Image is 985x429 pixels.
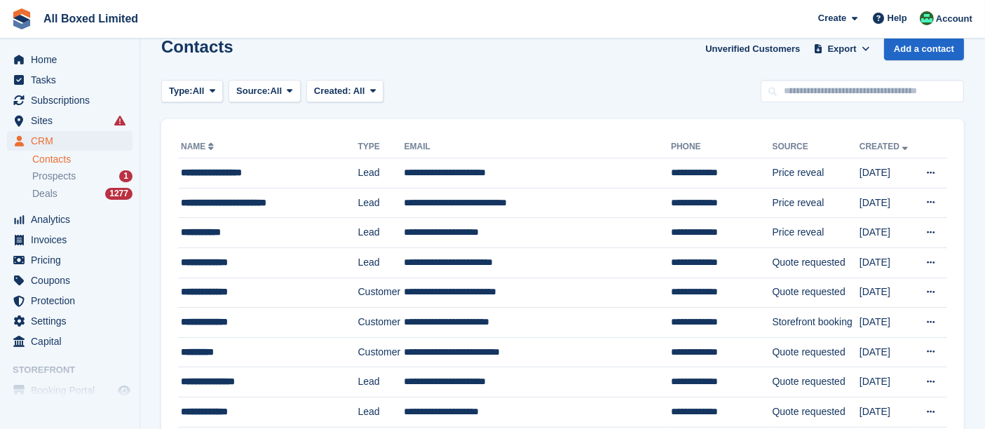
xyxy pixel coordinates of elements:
[116,382,133,399] a: Preview store
[32,187,57,200] span: Deals
[105,188,133,200] div: 1277
[31,90,115,110] span: Subscriptions
[773,188,860,218] td: Price reveal
[860,278,916,308] td: [DATE]
[7,230,133,250] a: menu
[181,142,217,151] a: Name
[193,84,205,98] span: All
[358,188,405,218] td: Lead
[31,230,115,250] span: Invoices
[306,80,383,103] button: Created: All
[169,84,193,98] span: Type:
[32,170,76,183] span: Prospects
[31,250,115,270] span: Pricing
[7,271,133,290] a: menu
[7,50,133,69] a: menu
[358,278,405,308] td: Customer
[236,84,270,98] span: Source:
[358,218,405,248] td: Lead
[773,367,860,397] td: Quote requested
[358,136,405,158] th: Type
[358,397,405,427] td: Lead
[7,210,133,229] a: menu
[936,12,972,26] span: Account
[11,8,32,29] img: stora-icon-8386f47178a22dfd0bd8f6a31ec36ba5ce8667c1dd55bd0f319d3a0aa187defe.svg
[7,70,133,90] a: menu
[31,70,115,90] span: Tasks
[860,367,916,397] td: [DATE]
[7,311,133,331] a: menu
[773,278,860,308] td: Quote requested
[860,397,916,427] td: [DATE]
[7,332,133,351] a: menu
[358,247,405,278] td: Lead
[888,11,907,25] span: Help
[31,210,115,229] span: Analytics
[229,80,301,103] button: Source: All
[7,111,133,130] a: menu
[671,136,772,158] th: Phone
[860,218,916,248] td: [DATE]
[884,37,964,60] a: Add a contact
[32,153,133,166] a: Contacts
[31,271,115,290] span: Coupons
[358,367,405,397] td: Lead
[860,188,916,218] td: [DATE]
[31,291,115,311] span: Protection
[860,337,916,367] td: [DATE]
[31,50,115,69] span: Home
[32,169,133,184] a: Prospects 1
[405,136,672,158] th: Email
[119,170,133,182] div: 1
[828,42,857,56] span: Export
[860,158,916,189] td: [DATE]
[13,363,140,377] span: Storefront
[860,247,916,278] td: [DATE]
[161,37,233,56] h1: Contacts
[7,381,133,400] a: menu
[7,291,133,311] a: menu
[773,218,860,248] td: Price reveal
[773,247,860,278] td: Quote requested
[161,80,223,103] button: Type: All
[353,86,365,96] span: All
[32,186,133,201] a: Deals 1277
[358,158,405,189] td: Lead
[358,337,405,367] td: Customer
[920,11,934,25] img: Enquiries
[271,84,283,98] span: All
[860,142,911,151] a: Created
[773,308,860,338] td: Storefront booking
[773,158,860,189] td: Price reveal
[31,111,115,130] span: Sites
[7,131,133,151] a: menu
[773,136,860,158] th: Source
[31,311,115,331] span: Settings
[773,337,860,367] td: Quote requested
[358,308,405,338] td: Customer
[7,90,133,110] a: menu
[860,308,916,338] td: [DATE]
[7,250,133,270] a: menu
[38,7,144,30] a: All Boxed Limited
[700,37,806,60] a: Unverified Customers
[31,381,115,400] span: Booking Portal
[114,115,125,126] i: Smart entry sync failures have occurred
[31,131,115,151] span: CRM
[773,397,860,427] td: Quote requested
[818,11,846,25] span: Create
[31,332,115,351] span: Capital
[314,86,351,96] span: Created:
[811,37,873,60] button: Export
